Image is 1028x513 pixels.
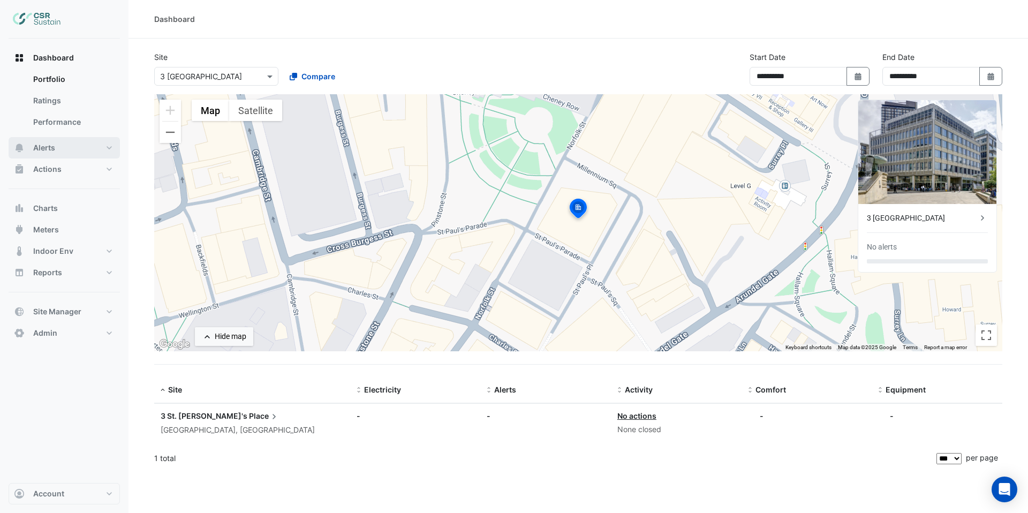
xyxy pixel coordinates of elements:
[9,262,120,283] button: Reports
[160,100,181,121] button: Zoom in
[364,385,401,394] span: Electricity
[14,203,25,214] app-icon: Charts
[161,424,344,436] div: [GEOGRAPHIC_DATA], [GEOGRAPHIC_DATA]
[249,410,279,422] span: Place
[755,385,786,394] span: Comfort
[157,337,192,351] a: Open this area in Google Maps (opens a new window)
[750,51,785,63] label: Start Date
[160,122,181,143] button: Zoom out
[33,246,73,256] span: Indoor Env
[9,69,120,137] div: Dashboard
[357,410,474,421] div: -
[33,306,81,317] span: Site Manager
[9,322,120,344] button: Admin
[14,142,25,153] app-icon: Alerts
[9,47,120,69] button: Dashboard
[161,411,247,420] span: 3 St. [PERSON_NAME]'s
[33,164,62,175] span: Actions
[890,410,894,421] div: -
[33,488,64,499] span: Account
[14,224,25,235] app-icon: Meters
[154,13,195,25] div: Dashboard
[986,72,996,81] fa-icon: Select Date
[33,203,58,214] span: Charts
[25,69,120,90] a: Portfolio
[229,100,282,121] button: Show satellite imagery
[853,72,863,81] fa-icon: Select Date
[14,164,25,175] app-icon: Actions
[33,267,62,278] span: Reports
[617,411,656,420] a: No actions
[301,71,335,82] span: Compare
[785,344,832,351] button: Keyboard shortcuts
[192,100,229,121] button: Show street map
[215,331,246,342] div: Hide map
[9,159,120,180] button: Actions
[882,51,914,63] label: End Date
[154,445,934,472] div: 1 total
[33,142,55,153] span: Alerts
[157,337,192,351] img: Google
[195,327,253,346] button: Hide map
[9,137,120,159] button: Alerts
[14,328,25,338] app-icon: Admin
[617,424,735,436] div: None closed
[494,385,516,394] span: Alerts
[976,325,997,346] button: Toggle fullscreen view
[9,240,120,262] button: Indoor Env
[168,385,182,394] span: Site
[283,67,342,86] button: Compare
[25,111,120,133] a: Performance
[14,267,25,278] app-icon: Reports
[14,52,25,63] app-icon: Dashboard
[33,328,57,338] span: Admin
[566,197,590,223] img: site-pin-selected.svg
[154,51,168,63] label: Site
[14,306,25,317] app-icon: Site Manager
[625,385,653,394] span: Activity
[992,477,1017,502] div: Open Intercom Messenger
[838,344,896,350] span: Map data ©2025 Google
[487,410,604,421] div: -
[867,213,977,224] div: 3 [GEOGRAPHIC_DATA]
[9,198,120,219] button: Charts
[9,483,120,504] button: Account
[903,344,918,350] a: Terms (opens in new tab)
[858,100,996,204] img: 3 St. Paul's Place
[25,90,120,111] a: Ratings
[33,224,59,235] span: Meters
[924,344,967,350] a: Report a map error
[9,219,120,240] button: Meters
[9,301,120,322] button: Site Manager
[13,9,61,30] img: Company Logo
[33,52,74,63] span: Dashboard
[14,246,25,256] app-icon: Indoor Env
[867,242,897,253] div: No alerts
[966,453,998,462] span: per page
[886,385,926,394] span: Equipment
[760,410,764,421] div: -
